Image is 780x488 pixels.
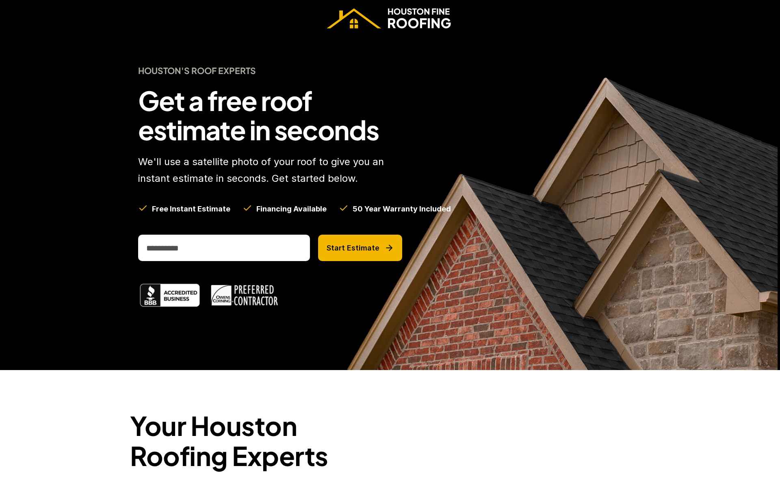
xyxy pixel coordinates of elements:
[138,86,402,144] h1: Get a free roof estimate in seconds
[130,411,369,471] h2: Your Houston Roofing Experts
[327,244,379,253] p: Start Estimate
[353,204,451,214] h5: 50 Year Warranty Included
[318,235,402,261] button: Start Estimate
[138,65,402,76] h4: Houston's Roof Experts
[138,154,402,187] p: We'll use a satellite photo of your roof to give you an instant estimate in seconds. Get started ...
[256,204,327,214] h5: Financing Available
[152,204,230,214] h5: Free Instant Estimate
